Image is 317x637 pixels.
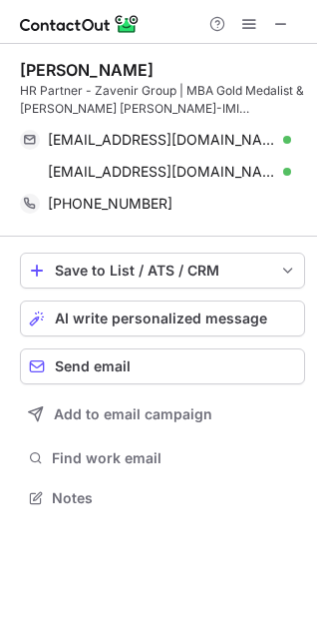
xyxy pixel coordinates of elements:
[20,444,305,472] button: Find work email
[20,396,305,432] button: Add to email campaign
[52,449,297,467] span: Find work email
[20,484,305,512] button: Notes
[20,301,305,336] button: AI write personalized message
[55,311,267,326] span: AI write personalized message
[48,163,276,181] span: [EMAIL_ADDRESS][DOMAIN_NAME]
[52,489,297,507] span: Notes
[20,348,305,384] button: Send email
[20,12,140,36] img: ContactOut v5.3.10
[20,60,154,80] div: [PERSON_NAME]
[20,253,305,289] button: save-profile-one-click
[54,406,212,422] span: Add to email campaign
[55,358,131,374] span: Send email
[48,131,276,149] span: [EMAIL_ADDRESS][DOMAIN_NAME]
[48,195,172,213] span: [PHONE_NUMBER]
[55,263,270,279] div: Save to List / ATS / CRM
[20,82,305,118] div: HR Partner - Zavenir Group | MBA Gold Medalist & [PERSON_NAME] [PERSON_NAME]-IMI [GEOGRAPHIC_DATA]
